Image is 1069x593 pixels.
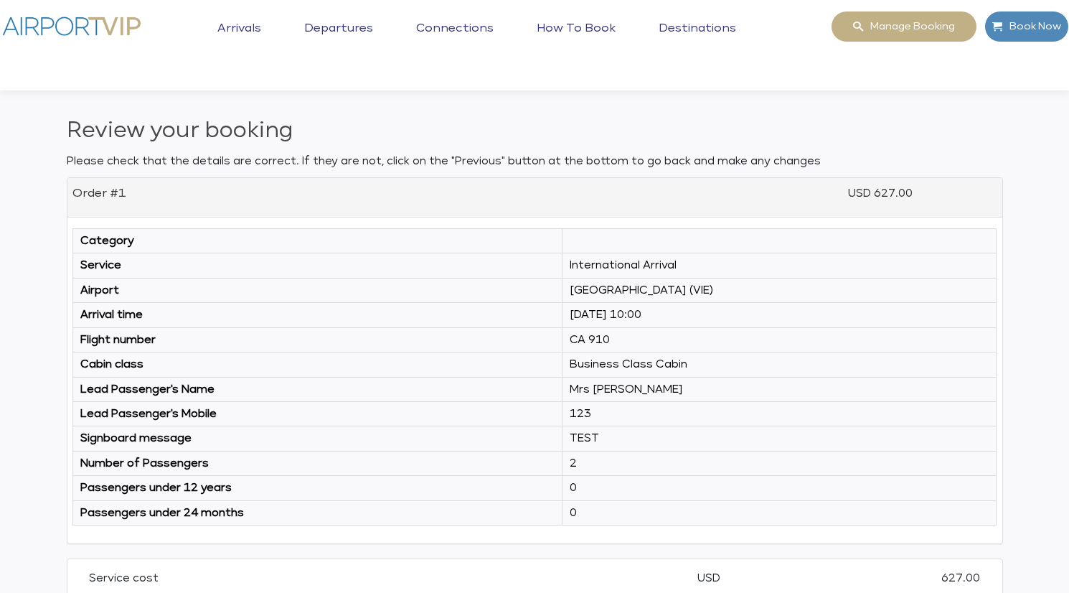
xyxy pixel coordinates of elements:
label: USD [697,570,720,587]
th: Lead Passenger's Name [73,377,562,401]
th: Airport [73,278,562,302]
label: 627.00 [941,570,980,587]
th: Signboard message [73,426,562,451]
td: [GEOGRAPHIC_DATA] (VIE) [562,278,996,302]
p: Service cost [89,570,677,587]
td: CA 910 [562,327,996,352]
span: Book Now [1002,11,1061,42]
a: Arrivals [214,22,265,57]
td: Business Class Cabin [562,352,996,377]
a: Connections [413,22,497,57]
td: 123 [562,401,996,426]
th: Cabin class [73,352,562,377]
th: Passengers under 12 years [73,476,562,500]
td: 0 [562,500,996,525]
a: Destinations [655,22,740,57]
td: [DATE] 10:00 [562,303,996,327]
a: Book Now [984,11,1069,42]
h3: Order #1 [72,185,837,202]
th: Number of Passengers [73,451,562,475]
td: Mrs [PERSON_NAME] [562,377,996,401]
th: Arrival time [73,303,562,327]
a: Manage booking [831,11,977,42]
a: Departures [301,22,377,57]
td: 0 [562,476,996,500]
th: Service [73,253,562,278]
td: International Arrival [562,253,996,278]
th: Category [73,229,562,253]
h2: Review your booking [67,115,1003,147]
p: Please check that the details are correct. If they are not, click on the "Previous" button at the... [67,153,1003,170]
th: Passengers under 24 months [73,500,562,525]
th: Flight number [73,327,562,352]
td: TEST [562,426,996,451]
th: Lead Passenger's Mobile [73,401,562,426]
a: How to book [533,22,619,57]
span: Manage booking [863,11,955,42]
label: USD 627.00 [848,185,913,202]
td: 2 [562,451,996,475]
